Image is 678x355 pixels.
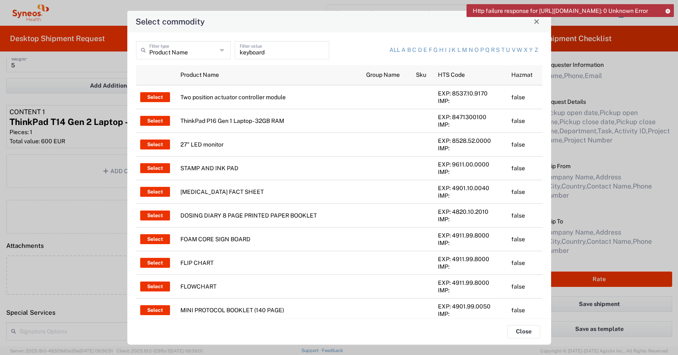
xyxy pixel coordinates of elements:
[401,46,406,54] a: a
[176,109,362,132] td: ThinkPad P16 Gen 1 Laptop - 32GB RAM
[140,92,170,102] button: Select
[506,46,510,54] a: u
[140,305,170,315] button: Select
[474,46,479,54] a: o
[140,211,170,220] button: Select
[438,263,503,270] div: IMP:
[438,113,503,121] div: EXP: 8471300100
[507,156,542,180] td: false
[418,46,422,54] a: d
[136,15,205,27] h4: Select commodity
[473,7,648,15] span: Http failure response for [URL][DOMAIN_NAME]: 0 Unknown Error
[438,121,503,128] div: IMP:
[176,227,362,251] td: FOAM CORE SIGN BOARD
[140,234,170,244] button: Select
[438,137,503,144] div: EXP: 8528.52.0000
[176,85,362,109] td: Two position actuator controller module
[445,46,447,54] a: i
[176,180,362,203] td: [MEDICAL_DATA] FACT SHEET
[448,46,450,54] a: j
[176,65,362,85] th: Product Name
[507,298,542,322] td: false
[389,46,400,54] a: All
[507,325,540,338] button: Close
[480,46,484,54] a: p
[438,192,503,199] div: IMP:
[176,298,362,322] td: MINI PROTOCOL BOOKLET (140 PAGE)
[507,65,542,85] th: Hazmat
[429,46,432,54] a: f
[438,215,503,223] div: IMP:
[140,187,170,197] button: Select
[438,161,503,168] div: EXP: 9611.00.0000
[140,163,170,173] button: Select
[512,46,515,54] a: v
[140,140,170,149] button: Select
[438,90,503,97] div: EXP: 8537.10.9170
[535,46,538,54] a: z
[507,227,542,251] td: false
[438,279,503,286] div: EXP: 4911.99.8000
[423,46,427,54] a: e
[529,46,533,54] a: y
[507,109,542,132] td: false
[439,46,444,54] a: h
[438,144,503,152] div: IMP:
[507,180,542,203] td: false
[462,46,467,54] a: m
[412,65,434,85] th: Sku
[438,208,503,215] div: EXP: 4820.10.2010
[507,85,542,109] td: false
[438,232,503,239] div: EXP: 4911.99.8000
[438,184,503,192] div: EXP: 4901.10.0040
[438,239,503,247] div: IMP:
[176,203,362,227] td: DOSING DIARY 8 PAGE PRINTED PAPER BOOKLET
[438,310,503,318] div: IMP:
[507,132,542,156] td: false
[438,286,503,294] div: IMP:
[438,255,503,263] div: EXP: 4911.99.8000
[438,303,503,310] div: EXP: 4901.99.0050
[457,46,461,54] a: l
[412,46,416,54] a: c
[452,46,456,54] a: k
[176,132,362,156] td: 27" LED monitor
[485,46,489,54] a: q
[507,251,542,274] td: false
[496,46,500,54] a: s
[176,251,362,274] td: FLIP CHART
[407,46,411,54] a: b
[469,46,473,54] a: n
[524,46,528,54] a: x
[176,274,362,298] td: FLOWCHART
[140,258,170,268] button: Select
[438,168,503,176] div: IMP:
[491,46,495,54] a: r
[176,156,362,180] td: STAMP AND INK PAD
[501,46,505,54] a: t
[434,65,508,85] th: HTS Code
[517,46,522,54] a: w
[507,274,542,298] td: false
[438,97,503,105] div: IMP:
[362,65,412,85] th: Group Name
[140,282,170,291] button: Select
[433,46,437,54] a: g
[507,203,542,227] td: false
[140,116,170,126] button: Select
